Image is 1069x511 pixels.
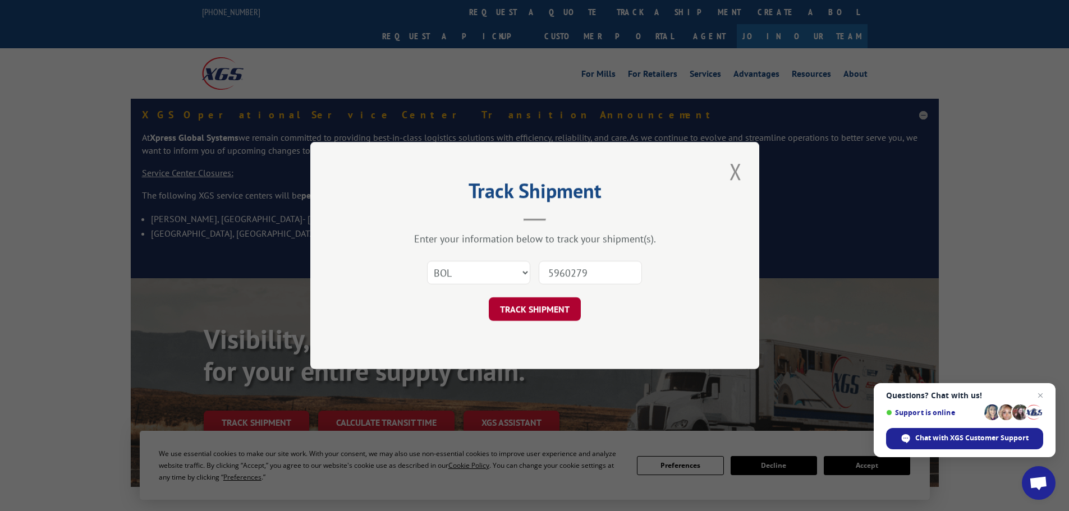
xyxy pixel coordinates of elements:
[539,261,642,284] input: Number(s)
[886,408,980,417] span: Support is online
[489,297,581,321] button: TRACK SHIPMENT
[886,428,1043,449] span: Chat with XGS Customer Support
[726,156,745,187] button: Close modal
[886,391,1043,400] span: Questions? Chat with us!
[366,232,703,245] div: Enter your information below to track your shipment(s).
[915,433,1029,443] span: Chat with XGS Customer Support
[366,183,703,204] h2: Track Shipment
[1022,466,1056,500] a: Open chat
